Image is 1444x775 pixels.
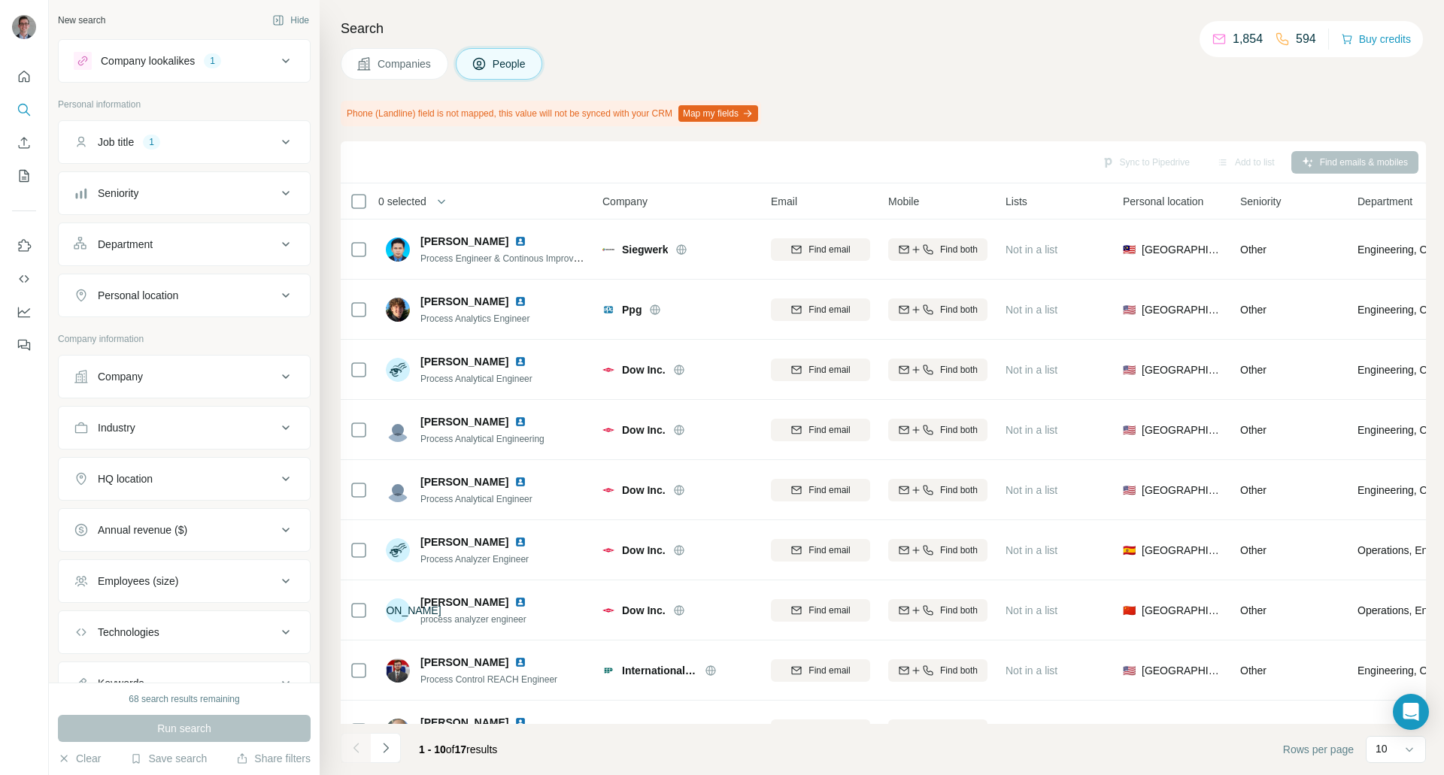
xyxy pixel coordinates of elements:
img: LinkedIn logo [514,656,526,668]
span: 1 - 10 [419,743,446,755]
span: 🇨🇳 [1123,603,1136,618]
h4: Search [341,18,1426,39]
button: Find both [888,599,987,622]
span: 🇺🇸 [1123,362,1136,377]
button: Find email [771,719,870,742]
div: Phone (Landline) field is not mapped, this value will not be synced with your CRM [341,101,761,126]
span: Not in a list [1006,604,1057,616]
span: [PERSON_NAME] [420,414,508,429]
div: Company [98,369,143,384]
span: Not in a list [1006,244,1057,256]
span: [PERSON_NAME] [420,655,508,670]
span: Ppg [622,302,642,317]
div: 1 [143,135,160,149]
button: Find both [888,539,987,562]
span: Process Analyzer Engineer [420,554,529,565]
span: [PERSON_NAME] [420,595,508,610]
img: Avatar [386,478,410,502]
span: [PERSON_NAME] [420,234,508,249]
button: My lists [12,162,36,189]
button: Keywords [59,665,310,701]
button: Share filters [236,751,311,766]
span: Process Analytical Engineering [420,434,545,444]
button: Industry [59,410,310,446]
span: 17 [455,743,467,755]
img: Avatar [386,418,410,442]
span: Not in a list [1006,484,1057,496]
span: Find email [808,724,850,737]
button: Job title1 [59,124,310,160]
p: 1,854 [1233,30,1263,48]
div: 1 [204,54,221,68]
button: Enrich CSV [12,129,36,156]
button: Clear [58,751,101,766]
span: [GEOGRAPHIC_DATA] [1142,723,1222,738]
span: Rows per page [1283,742,1354,757]
span: Find both [940,604,978,617]
button: Find email [771,659,870,682]
span: International Paper [622,663,697,678]
span: Process Analytical Engineer [420,494,532,504]
span: Find both [940,243,978,256]
span: [GEOGRAPHIC_DATA] [1142,302,1222,317]
span: Process Engineer & Continous Improvement Process [420,252,633,264]
span: Find email [808,483,850,497]
button: Technologies [59,614,310,650]
button: Personal location [59,277,310,313]
span: Not in a list [1006,665,1057,677]
span: Find email [808,604,850,617]
button: Find email [771,479,870,501]
img: Logo of Dow Inc. [602,484,614,496]
img: Logo of Dow Inc. [602,364,614,376]
span: Seniority [1240,194,1281,209]
span: 0 selected [378,194,426,209]
span: Process Analytics Engineer [420,313,529,324]
span: 🇺🇸 [1123,483,1136,498]
div: Industry [98,420,135,435]
span: Companies [378,56,432,71]
span: Find both [940,303,978,316]
span: People [493,56,527,71]
button: Department [59,226,310,262]
button: Hide [262,9,320,32]
img: LinkedIn logo [514,716,526,728]
button: Buy credits [1341,29,1411,50]
button: Find both [888,298,987,321]
div: Technologies [98,625,159,640]
div: Job title [98,135,134,150]
p: 594 [1296,30,1316,48]
span: Email [771,194,797,209]
div: Personal location [98,288,178,303]
span: Find both [940,664,978,677]
button: Find both [888,659,987,682]
div: HQ location [98,471,153,486]
span: 🇺🇸 [1123,663,1136,678]
button: Find email [771,298,870,321]
div: 68 search results remaining [129,692,239,706]
div: Employees (size) [98,574,178,589]
button: Find both [888,479,987,501]
button: Map my fields [678,105,758,122]
img: Logo of Dow Inc. [602,604,614,616]
img: LinkedIn logo [514,476,526,488]
span: Lists [1006,194,1027,209]
span: Find email [808,303,850,316]
span: Not in a list [1006,304,1057,316]
button: Find email [771,539,870,562]
span: [GEOGRAPHIC_DATA] [1142,603,1222,618]
span: Dow Inc. [622,603,666,618]
button: Seniority [59,175,310,211]
p: Personal information [58,98,311,111]
span: Process Control REACH Engineer [420,674,557,685]
button: Save search [130,751,207,766]
span: Other [1240,424,1267,436]
img: Logo of Dow Inc. [602,544,614,556]
span: Find email [808,664,850,677]
span: [GEOGRAPHIC_DATA] [1142,242,1222,257]
span: Siegwerk [622,242,668,257]
span: Dow Inc. [622,483,666,498]
img: Avatar [386,538,410,562]
span: [PERSON_NAME] [420,474,508,489]
button: Company [59,359,310,395]
button: Find email [771,419,870,441]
